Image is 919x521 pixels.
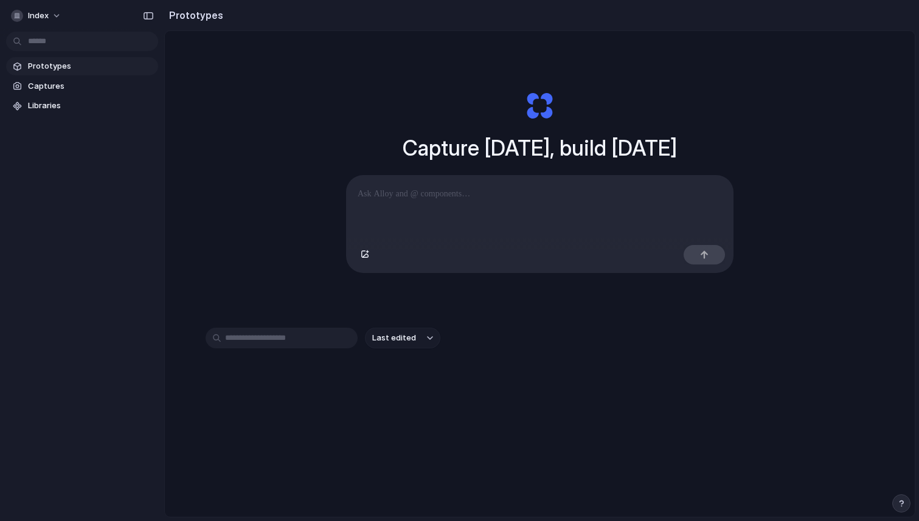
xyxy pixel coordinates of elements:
button: Index [6,6,68,26]
span: Last edited [372,332,416,344]
a: Prototypes [6,57,158,75]
h2: Prototypes [164,8,223,22]
span: Captures [28,80,153,92]
a: Captures [6,77,158,95]
a: Libraries [6,97,158,115]
button: Last edited [365,328,440,348]
span: Prototypes [28,60,153,72]
span: Index [28,10,49,22]
span: Libraries [28,100,153,112]
h1: Capture [DATE], build [DATE] [403,132,677,164]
